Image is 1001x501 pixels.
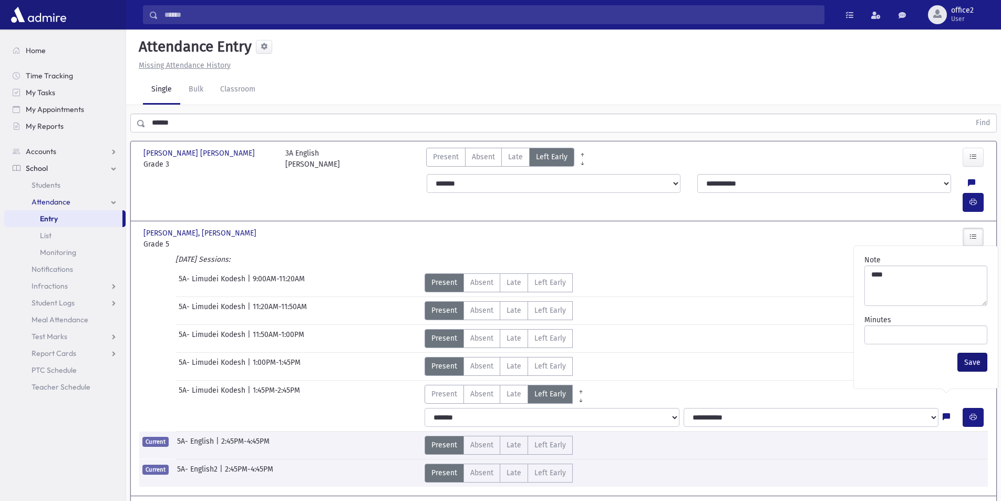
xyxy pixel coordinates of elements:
span: Student Logs [32,298,75,308]
span: Late [507,439,521,451]
span: Left Early [536,151,567,162]
span: Absent [470,439,493,451]
a: Single [143,75,180,105]
button: Save [957,353,987,372]
div: AttTypes [425,273,573,292]
span: Students [32,180,60,190]
span: 11:50AM-1:00PM [253,329,304,348]
div: AttTypes [425,301,573,320]
a: List [4,227,126,244]
a: Attendance [4,193,126,210]
a: Test Marks [4,328,126,345]
u: Missing Attendance History [139,61,231,70]
span: Present [431,388,457,400]
span: 9:00AM-11:20AM [253,273,305,292]
span: | [247,357,253,376]
span: Late [507,388,521,400]
a: Entry [4,210,122,227]
span: Accounts [26,147,56,156]
div: AttTypes [425,357,573,376]
a: Meal Attendance [4,311,126,328]
div: 3A English [PERSON_NAME] [285,148,340,170]
a: My Reports [4,118,126,135]
a: My Appointments [4,101,126,118]
a: Time Tracking [4,67,126,84]
span: Left Early [534,439,566,451]
span: User [951,15,974,23]
span: My Appointments [26,105,84,114]
span: Present [433,151,459,162]
span: 1:00PM-1:45PM [253,357,301,376]
span: Meal Attendance [32,315,88,324]
span: Teacher Schedule [32,382,90,392]
span: PTC Schedule [32,365,77,375]
span: 5A- Limudei Kodesh [179,301,247,320]
div: AttTypes [425,385,589,404]
span: 2:45PM-4:45PM [221,436,270,455]
span: Present [431,439,457,451]
span: Left Early [534,388,566,400]
span: My Tasks [26,88,55,97]
span: Left Early [534,277,566,288]
input: Search [158,5,824,24]
span: [PERSON_NAME], [PERSON_NAME] [143,228,259,239]
span: Left Early [534,467,566,478]
a: My Tasks [4,84,126,101]
a: Monitoring [4,244,126,261]
div: AttTypes [425,464,573,483]
span: 5A- English2 [177,464,220,483]
span: 5A- English [177,436,216,455]
span: List [40,231,51,240]
span: 5A- Limudei Kodesh [179,273,247,292]
a: Teacher Schedule [4,379,126,395]
div: AttTypes [425,329,573,348]
span: Infractions [32,281,68,291]
label: Note [864,254,881,265]
span: Current [142,465,169,475]
span: Absent [470,305,493,316]
span: Grade 5 [143,239,275,250]
span: Late [507,277,521,288]
span: Current [142,437,169,447]
span: 2:45PM-4:45PM [225,464,273,483]
span: Late [507,467,521,478]
span: 11:20AM-11:50AM [253,301,307,320]
span: 5A- Limudei Kodesh [179,329,247,348]
span: 5A- Limudei Kodesh [179,357,247,376]
h5: Attendance Entry [135,38,252,56]
span: Absent [470,388,493,400]
a: Missing Attendance History [135,61,231,70]
a: Infractions [4,278,126,294]
a: School [4,160,126,177]
span: | [247,329,253,348]
div: AttTypes [425,436,573,455]
i: [DATE] Sessions: [176,255,230,264]
div: AttTypes [426,148,574,170]
span: Absent [470,277,493,288]
span: Attendance [32,197,70,207]
span: Left Early [534,305,566,316]
a: Students [4,177,126,193]
span: Present [431,467,457,478]
a: PTC Schedule [4,362,126,379]
img: AdmirePro [8,4,69,25]
label: Minutes [864,314,891,325]
span: Grade 3 [143,159,275,170]
span: Entry [40,214,58,223]
span: | [247,273,253,292]
span: Absent [470,467,493,478]
span: [PERSON_NAME] [PERSON_NAME] [143,148,257,159]
span: School [26,163,48,173]
span: 1:45PM-2:45PM [253,385,300,404]
span: My Reports [26,121,64,131]
button: Find [969,114,996,132]
a: Report Cards [4,345,126,362]
span: Time Tracking [26,71,73,80]
a: Classroom [212,75,264,105]
span: Home [26,46,46,55]
span: office2 [951,6,974,15]
span: Notifications [32,264,73,274]
span: Late [508,151,523,162]
span: Left Early [534,333,566,344]
a: Accounts [4,143,126,160]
